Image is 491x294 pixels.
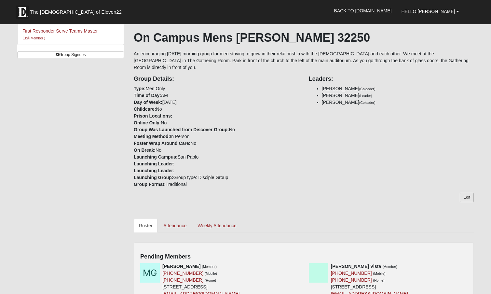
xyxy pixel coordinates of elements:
[162,271,203,276] a: [PHONE_NUMBER]
[329,3,397,19] a: Back to [DOMAIN_NAME]
[140,253,467,260] h4: Pending Members
[134,147,156,153] strong: On Break:
[134,106,156,112] strong: Childcare:
[359,94,372,98] small: (Leader)
[192,219,242,232] a: Weekly Attendance
[396,3,464,20] a: Hello [PERSON_NAME]
[134,31,474,45] h1: On Campus Mens [PERSON_NAME] 32250
[134,76,299,83] h4: Group Details:
[322,85,474,92] li: [PERSON_NAME]
[205,272,217,275] small: (Mobile)
[134,127,229,132] strong: Group Was Launched from Discover Group:
[202,265,217,269] small: (Member)
[30,9,122,15] span: The [DEMOGRAPHIC_DATA] of Eleven22
[322,99,474,106] li: [PERSON_NAME]
[382,265,397,269] small: (Member)
[359,101,375,105] small: (Coleader)
[162,264,200,269] strong: [PERSON_NAME]
[331,271,372,276] a: [PHONE_NUMBER]
[134,154,178,160] strong: Launching Campus:
[134,182,166,187] strong: Group Format:
[22,28,98,40] a: First Responder Serve Teams Master List(Member )
[129,71,304,188] div: Men Only AM [DATE] No No No In Person No No San Pablo Group type: Disciple Group Traditional
[359,87,375,91] small: (Coleader)
[134,120,161,125] strong: Online Only:
[373,278,385,282] small: (Home)
[12,2,143,19] a: The [DEMOGRAPHIC_DATA] of Eleven22
[134,219,157,232] a: Roster
[16,6,29,19] img: Eleven22 logo
[401,9,455,14] span: Hello [PERSON_NAME]
[460,193,474,202] a: Edit
[205,278,216,282] small: (Home)
[134,141,190,146] strong: Foster Wrap Around Care:
[134,168,174,173] strong: Launching Leader:
[134,100,162,105] strong: Day of Week:
[373,272,386,275] small: (Mobile)
[331,277,372,283] a: [PHONE_NUMBER]
[134,86,145,91] strong: Type:
[17,51,124,58] a: Group Signups
[322,92,474,99] li: [PERSON_NAME]
[134,175,173,180] strong: Launching Group:
[30,36,45,40] small: (Member )
[134,93,161,98] strong: Time of Day:
[331,264,381,269] strong: [PERSON_NAME] Vista
[309,76,474,83] h4: Leaders:
[134,113,172,119] strong: Prison Locations:
[134,134,170,139] strong: Meeting Method:
[134,161,174,166] strong: Launching Leader:
[162,277,203,283] a: [PHONE_NUMBER]
[158,219,192,232] a: Attendance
